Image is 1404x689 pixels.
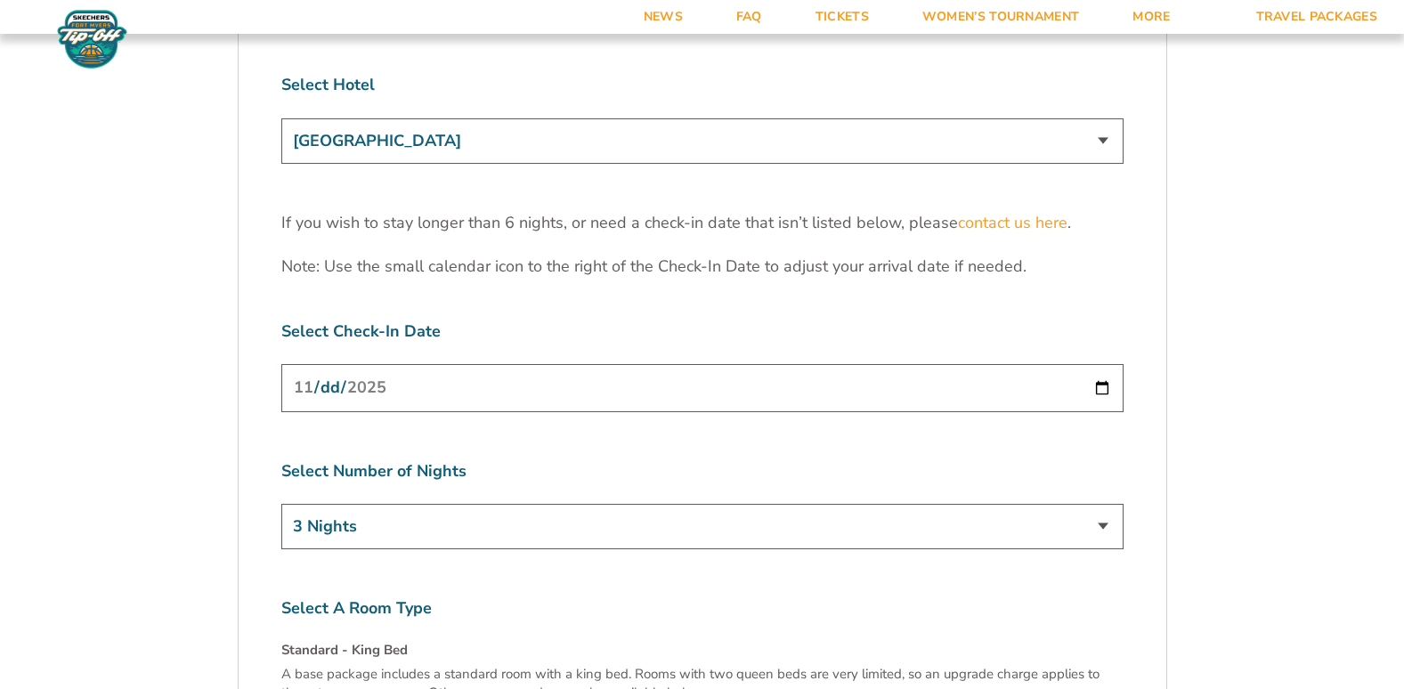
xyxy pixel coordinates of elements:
[281,74,1124,96] label: Select Hotel
[281,597,1124,620] label: Select A Room Type
[281,255,1124,278] p: Note: Use the small calendar icon to the right of the Check-In Date to adjust your arrival date i...
[281,641,1124,660] h4: Standard - King Bed
[281,320,1124,343] label: Select Check-In Date
[281,212,1124,234] p: If you wish to stay longer than 6 nights, or need a check-in date that isn’t listed below, please .
[958,212,1067,234] a: contact us here
[53,9,131,69] img: Fort Myers Tip-Off
[281,460,1124,482] label: Select Number of Nights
